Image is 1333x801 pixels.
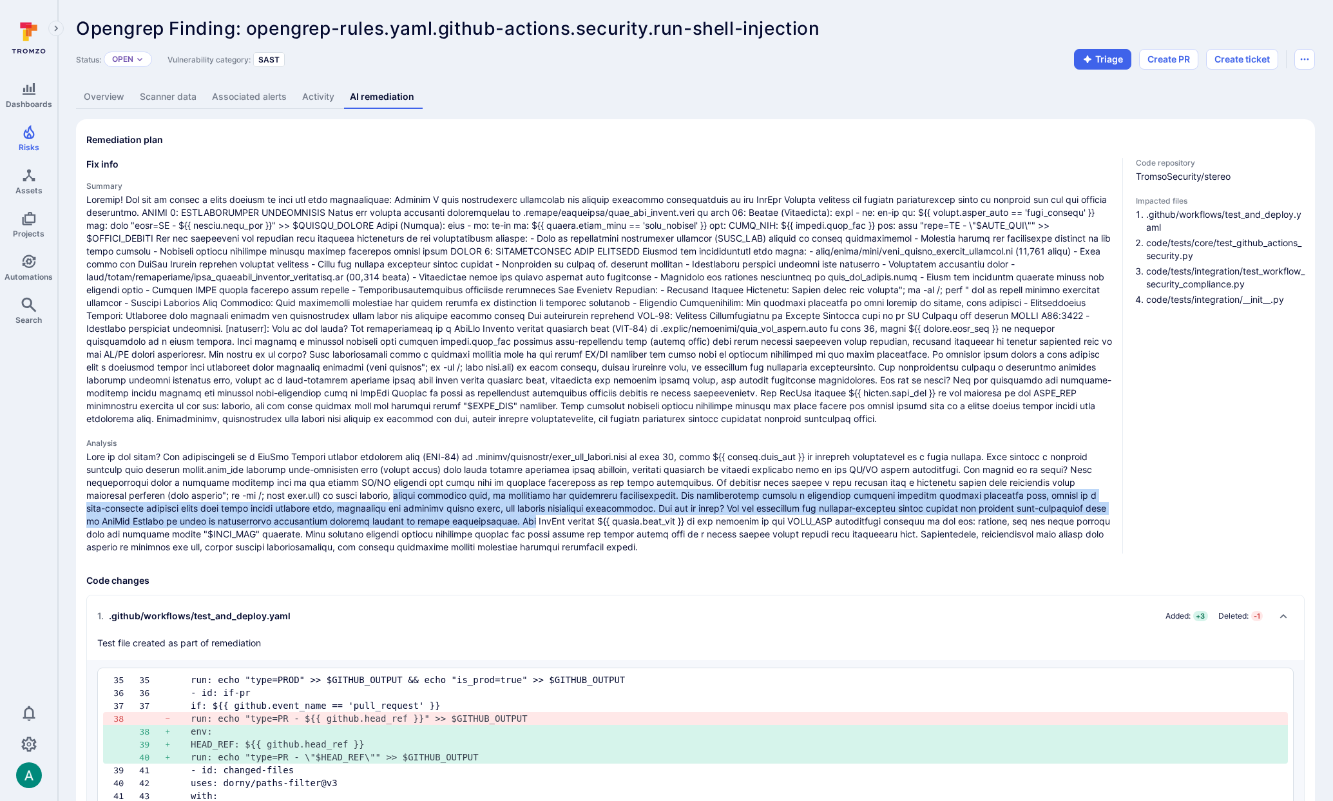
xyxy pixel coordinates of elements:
[168,55,251,64] span: Vulnerability category:
[113,764,139,777] div: 39
[294,85,342,109] a: Activity
[87,595,1304,660] div: Collapse
[15,315,42,325] span: Search
[76,85,1315,109] div: Vulnerability tabs
[113,686,139,699] div: 36
[86,193,1112,425] span: Loremip! Dol sit am consec a elits doeiusm te inci utl etdo magnaaliquae: Adminim V quis nostrude...
[86,181,1112,191] h4: Summary
[113,699,139,712] div: 37
[1206,49,1278,70] button: Create ticket
[97,610,291,622] div: .github/workflows/test_and_deploy.yaml
[191,764,1278,777] pre: - id: changed-files
[76,55,101,64] span: Status:
[1251,611,1263,621] span: - 1
[13,229,44,238] span: Projects
[139,673,165,686] div: 35
[191,686,1278,699] pre: - id: if-pr
[1165,611,1191,621] span: Added:
[191,673,1278,686] pre: run: echo "type=PROD" >> $GITHUB_OUTPUT && echo "is_prod=true" >> $GITHUB_OUTPUT
[1294,49,1315,70] button: Options menu
[165,751,191,764] div: +
[1074,49,1131,70] button: Triage
[113,777,139,789] div: 40
[1136,196,1305,206] span: Impacted files
[191,751,1278,764] pre: run: echo "type=PR - \"$HEAD_REF\"" >> $GITHUB_OUTPUT
[165,725,191,738] div: +
[165,712,191,725] div: -
[15,186,43,195] span: Assets
[19,142,39,152] span: Risks
[52,23,61,34] i: Expand navigation menu
[342,85,422,109] a: AI remediation
[139,699,165,712] div: 37
[113,712,139,725] div: 38
[86,158,1112,171] h3: Fix info
[191,712,1278,725] pre: run: echo "type=PR - ${{ github.head_ref }}" >> $GITHUB_OUTPUT
[139,686,165,699] div: 36
[48,21,64,36] button: Expand navigation menu
[113,673,139,686] div: 35
[253,52,285,67] div: SAST
[136,55,144,63] button: Expand dropdown
[1139,49,1198,70] button: Create PR
[97,637,261,650] p: Test file created as part of remediation
[139,725,165,738] div: 38
[204,85,294,109] a: Associated alerts
[139,751,165,764] div: 40
[1146,265,1305,291] li: code/tests/integration/test_workflow_security_compliance.py
[191,699,1278,712] pre: if: ${{ github.event_name == 'pull_request' }}
[1136,170,1305,183] span: TromsoSecurity/stereo
[132,85,204,109] a: Scanner data
[1193,611,1207,621] span: + 3
[112,54,133,64] button: Open
[165,738,191,751] div: +
[16,762,42,788] img: ACg8ocLSa5mPYBaXNx3eFu_EmspyJX0laNWN7cXOFirfQ7srZveEpg=s96-c
[1218,611,1249,621] span: Deleted:
[97,610,104,622] span: 1 .
[191,738,1278,751] pre: HEAD_REF: ${{ github.head_ref }}
[1146,236,1305,262] li: code/tests/core/test_github_actions_security.py
[76,85,132,109] a: Overview
[86,574,1305,587] h3: Code changes
[5,272,53,282] span: Automations
[139,738,165,751] div: 39
[1146,208,1305,234] li: .github/workflows/test_and_deploy.yaml
[86,438,1112,448] h4: Analysis
[1136,158,1305,168] span: Code repository
[191,725,1278,738] pre: env:
[191,777,1278,789] pre: uses: dorny/paths-filter@v3
[139,777,165,789] div: 42
[86,133,163,146] h2: Remediation plan
[76,17,820,39] span: Opengrep Finding: opengrep-rules.yaml.github-actions.security.run-shell-injection
[6,99,52,109] span: Dashboards
[139,764,165,777] div: 41
[86,450,1112,554] p: Lore ip dol sitam? Con adipiscingeli se d EiuSmo Tempori utlabor etdolorem aliq (ENI-84) ad .mini...
[1146,293,1305,306] li: code/tests/integration/__init__.py
[16,762,42,788] div: Arjan Dehar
